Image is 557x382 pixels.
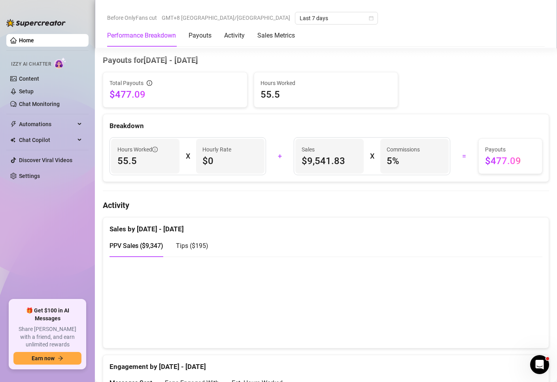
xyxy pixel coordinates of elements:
article: Commissions [387,145,420,154]
span: Payouts [485,145,536,154]
span: $477.09 [110,88,241,101]
h4: Payouts for [DATE] - [DATE] [103,55,549,66]
span: 55.5 [117,155,173,167]
span: $477.09 [485,155,536,167]
span: GMT+8 [GEOGRAPHIC_DATA]/[GEOGRAPHIC_DATA] [162,12,290,24]
span: arrow-right [58,356,63,361]
div: + [271,150,289,163]
article: Hourly Rate [202,145,231,154]
div: Sales by [DATE] - [DATE] [110,217,542,234]
span: Sales [302,145,357,154]
a: Chat Monitoring [19,101,60,107]
span: $9,541.83 [302,155,357,167]
span: 55.5 [261,88,392,101]
span: Last 7 days [300,12,373,24]
span: info-circle [147,80,152,86]
div: Payouts [189,31,211,40]
div: Sales Metrics [257,31,295,40]
div: Breakdown [110,121,542,131]
div: X [370,150,374,163]
a: Content [19,76,39,82]
a: Setup [19,88,34,95]
span: Automations [19,118,75,130]
span: calendar [369,16,374,21]
a: Home [19,37,34,43]
a: Discover Viral Videos [19,157,72,163]
span: PPV Sales ( $9,347 ) [110,242,163,250]
span: thunderbolt [10,121,17,127]
span: Hours Worked [261,79,392,87]
span: Chat Copilot [19,134,75,146]
span: Before OnlyFans cut [107,12,157,24]
img: logo-BBDzfeDw.svg [6,19,66,27]
span: Hours Worked [117,145,158,154]
span: Share [PERSON_NAME] with a friend, and earn unlimited rewards [13,325,81,349]
span: Total Payouts [110,79,143,87]
img: Chat Copilot [10,137,15,143]
span: info-circle [152,147,158,152]
a: Settings [19,173,40,179]
div: X [186,150,190,163]
span: 🎁 Get $100 in AI Messages [13,307,81,322]
div: = [455,150,474,163]
h4: Activity [103,200,549,211]
button: Earn nowarrow-right [13,352,81,365]
span: Earn now [32,355,55,361]
iframe: Intercom live chat [530,355,549,374]
span: Tips ( $195 ) [176,242,208,250]
img: AI Chatter [54,57,66,69]
span: 5 % [387,155,442,167]
div: Engagement by [DATE] - [DATE] [110,355,542,372]
span: Izzy AI Chatter [11,61,51,68]
div: Performance Breakdown [107,31,176,40]
div: Activity [224,31,245,40]
span: $0 [202,155,258,167]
